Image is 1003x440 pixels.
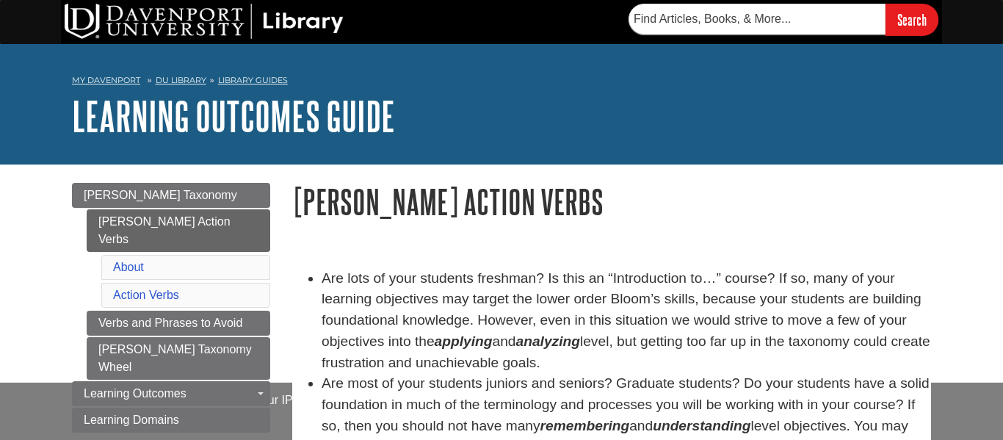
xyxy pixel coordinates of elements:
h1: [PERSON_NAME] Action Verbs [292,183,931,220]
form: Searches DU Library's articles, books, and more [629,4,938,35]
li: Are lots of your students freshman? Is this an “Introduction to…” course? If so, many of your lea... [322,268,931,374]
em: understanding [653,418,750,433]
a: About [113,261,144,273]
span: [PERSON_NAME] Taxonomy [84,189,237,201]
input: Find Articles, Books, & More... [629,4,886,35]
a: Learning Outcomes Guide [72,93,395,139]
a: My Davenport [72,74,140,87]
a: [PERSON_NAME] Taxonomy [72,183,270,208]
strong: analyzing [516,333,580,349]
a: Action Verbs [113,289,179,301]
a: [PERSON_NAME] Taxonomy Wheel [87,337,270,380]
a: Learning Domains [72,408,270,433]
a: Learning Outcomes [72,381,270,406]
span: Learning Outcomes [84,387,187,400]
a: Library Guides [218,75,288,85]
a: [PERSON_NAME] Action Verbs [87,209,270,252]
a: DU Library [156,75,206,85]
nav: breadcrumb [72,71,931,94]
em: remembering [540,418,630,433]
img: DU Library [65,4,344,39]
strong: applying [435,333,493,349]
span: Learning Domains [84,414,179,426]
a: Verbs and Phrases to Avoid [87,311,270,336]
div: Guide Page Menu [72,183,270,433]
input: Search [886,4,938,35]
